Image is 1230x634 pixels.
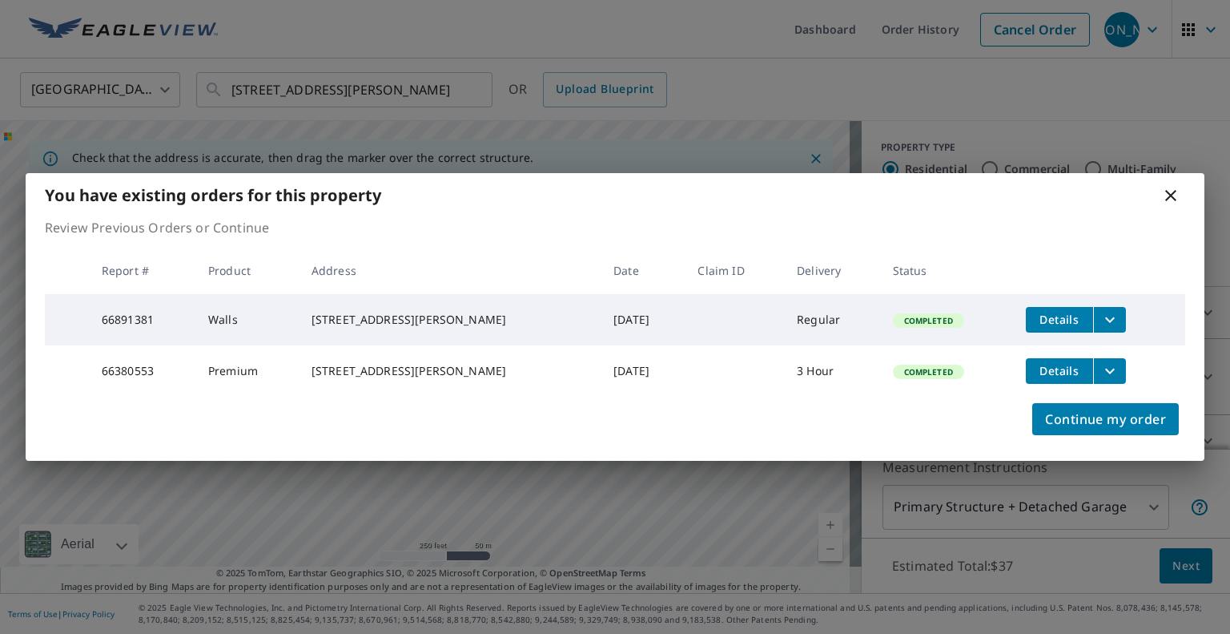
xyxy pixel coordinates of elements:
[195,294,299,345] td: Walls
[299,247,601,294] th: Address
[89,294,195,345] td: 66891381
[195,345,299,397] td: Premium
[1035,363,1083,378] span: Details
[1093,307,1126,333] button: filesDropdownBtn-66891381
[784,247,879,294] th: Delivery
[45,184,381,206] b: You have existing orders for this property
[195,247,299,294] th: Product
[601,294,685,345] td: [DATE]
[1026,307,1093,333] button: detailsBtn-66891381
[312,363,588,379] div: [STREET_ADDRESS][PERSON_NAME]
[1026,358,1093,384] button: detailsBtn-66380553
[45,218,1185,237] p: Review Previous Orders or Continue
[601,345,685,397] td: [DATE]
[601,247,685,294] th: Date
[1032,403,1179,435] button: Continue my order
[1035,312,1083,327] span: Details
[784,345,879,397] td: 3 Hour
[784,294,879,345] td: Regular
[89,345,195,397] td: 66380553
[880,247,1013,294] th: Status
[685,247,784,294] th: Claim ID
[312,312,588,328] div: [STREET_ADDRESS][PERSON_NAME]
[1045,408,1166,430] span: Continue my order
[1093,358,1126,384] button: filesDropdownBtn-66380553
[894,315,963,326] span: Completed
[89,247,195,294] th: Report #
[894,366,963,378] span: Completed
